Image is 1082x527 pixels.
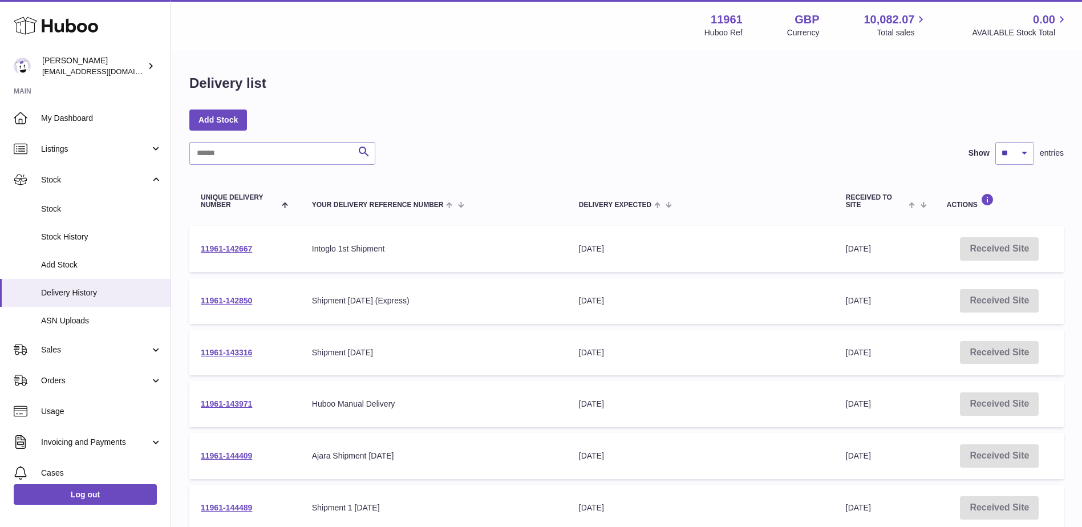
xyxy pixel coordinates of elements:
[41,406,162,417] span: Usage
[41,204,162,214] span: Stock
[795,12,819,27] strong: GBP
[201,296,252,305] a: 11961-142850
[14,58,31,75] img: internalAdmin-11961@internal.huboo.com
[41,468,162,479] span: Cases
[846,399,871,408] span: [DATE]
[41,344,150,355] span: Sales
[864,12,927,38] a: 10,082.07 Total sales
[968,148,990,159] label: Show
[41,260,162,270] span: Add Stock
[312,347,556,358] div: Shipment [DATE]
[41,113,162,124] span: My Dashboard
[579,347,823,358] div: [DATE]
[312,295,556,306] div: Shipment [DATE] (Express)
[947,193,1052,209] div: Actions
[846,451,871,460] span: [DATE]
[846,503,871,512] span: [DATE]
[846,296,871,305] span: [DATE]
[42,67,168,76] span: [EMAIL_ADDRESS][DOMAIN_NAME]
[312,244,556,254] div: Intoglo 1st Shipment
[846,194,906,209] span: Received to Site
[201,451,252,460] a: 11961-144409
[846,244,871,253] span: [DATE]
[201,194,279,209] span: Unique Delivery Number
[1033,12,1055,27] span: 0.00
[579,201,651,209] span: Delivery Expected
[41,315,162,326] span: ASN Uploads
[972,27,1068,38] span: AVAILABLE Stock Total
[579,451,823,461] div: [DATE]
[877,27,927,38] span: Total sales
[41,375,150,386] span: Orders
[704,27,743,38] div: Huboo Ref
[711,12,743,27] strong: 11961
[787,27,820,38] div: Currency
[42,55,145,77] div: [PERSON_NAME]
[41,232,162,242] span: Stock History
[201,244,252,253] a: 11961-142667
[579,399,823,410] div: [DATE]
[579,295,823,306] div: [DATE]
[41,287,162,298] span: Delivery History
[972,12,1068,38] a: 0.00 AVAILABLE Stock Total
[312,502,556,513] div: Shipment 1 [DATE]
[312,201,444,209] span: Your Delivery Reference Number
[579,244,823,254] div: [DATE]
[579,502,823,513] div: [DATE]
[846,348,871,357] span: [DATE]
[201,503,252,512] a: 11961-144489
[14,484,157,505] a: Log out
[41,144,150,155] span: Listings
[1040,148,1064,159] span: entries
[312,451,556,461] div: Ajara Shipment [DATE]
[312,399,556,410] div: Huboo Manual Delivery
[41,175,150,185] span: Stock
[41,437,150,448] span: Invoicing and Payments
[201,348,252,357] a: 11961-143316
[189,74,266,92] h1: Delivery list
[189,110,247,130] a: Add Stock
[201,399,252,408] a: 11961-143971
[864,12,914,27] span: 10,082.07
